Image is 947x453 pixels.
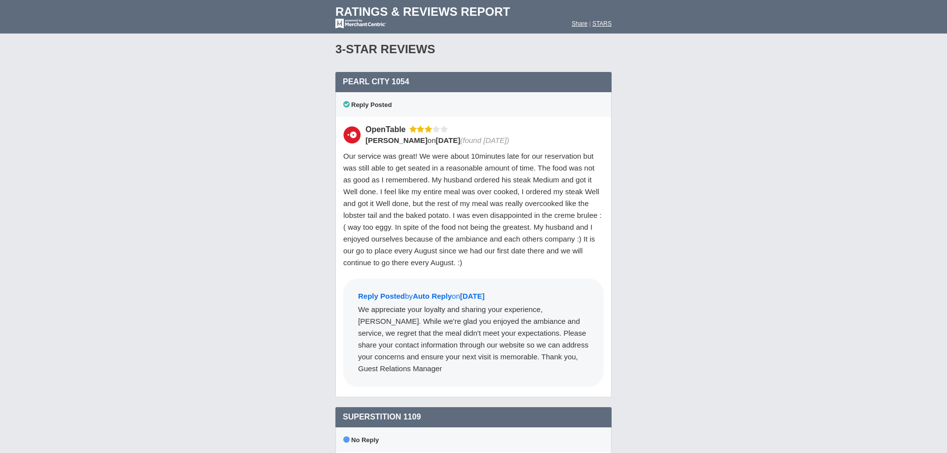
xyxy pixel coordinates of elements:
span: Superstition 1109 [343,413,421,421]
div: We appreciate your loyalty and sharing your experience, [PERSON_NAME]. While we're glad you enjoy... [358,304,589,375]
div: on [365,135,597,145]
div: by on [358,291,589,304]
span: Reply Posted [358,292,405,300]
span: [DATE] [460,292,485,300]
img: OpenTable [343,126,361,143]
span: No Reply [343,436,379,444]
a: STARS [592,20,612,27]
span: Pearl City 1054 [343,77,409,86]
span: Our service was great! We were about 10minutes late for our reservation but was still able to get... [343,152,602,267]
a: Share [572,20,587,27]
span: [DATE] [436,136,461,144]
span: Reply Posted [343,101,392,108]
div: 3-Star Reviews [335,33,612,66]
span: (found [DATE]) [460,136,509,144]
span: Auto Reply [413,292,452,300]
span: [PERSON_NAME] [365,136,428,144]
div: OpenTable [365,124,409,135]
img: mc-powered-by-logo-white-103.png [335,19,386,29]
span: | [589,20,590,27]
